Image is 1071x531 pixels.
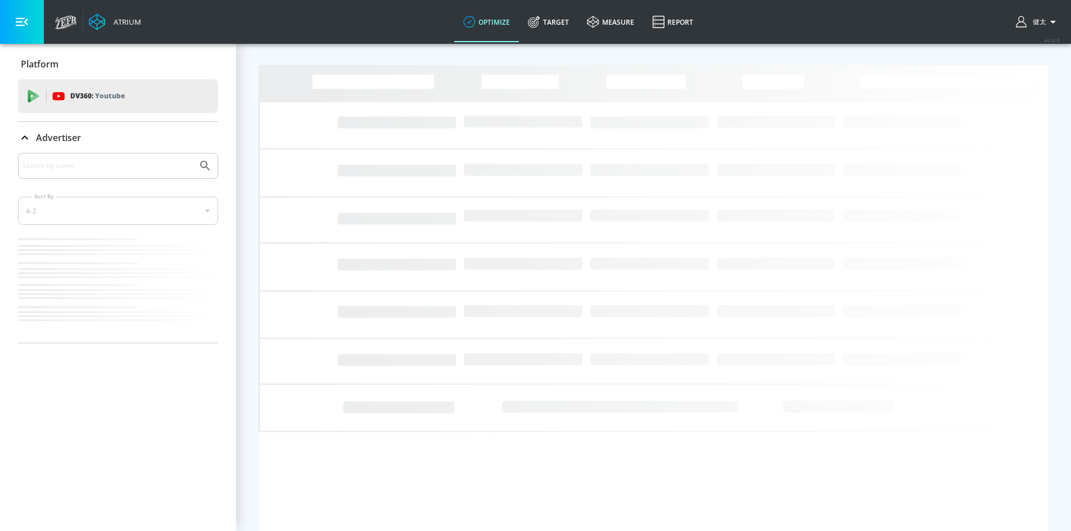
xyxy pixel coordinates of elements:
[36,131,81,144] p: Advertiser
[109,17,141,27] div: Atrium
[1016,15,1060,29] button: 健太
[32,193,56,200] label: Sort By
[18,122,218,153] div: Advertiser
[18,153,218,343] div: Advertiser
[1044,37,1060,43] span: v 4.32.0
[18,79,218,113] div: DV360: Youtube
[18,48,218,80] div: Platform
[643,2,702,42] a: Report
[89,13,141,30] a: Atrium
[454,2,519,42] a: optimize
[21,58,58,70] p: Platform
[1028,17,1046,27] span: login as: kenta.kurishima@mbk-digital.co.jp
[70,90,125,102] p: DV360:
[578,2,643,42] a: measure
[18,234,218,343] nav: list of Advertiser
[95,90,125,102] p: Youtube
[22,158,193,173] input: Search by name
[18,197,218,225] div: A-Z
[519,2,578,42] a: Target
